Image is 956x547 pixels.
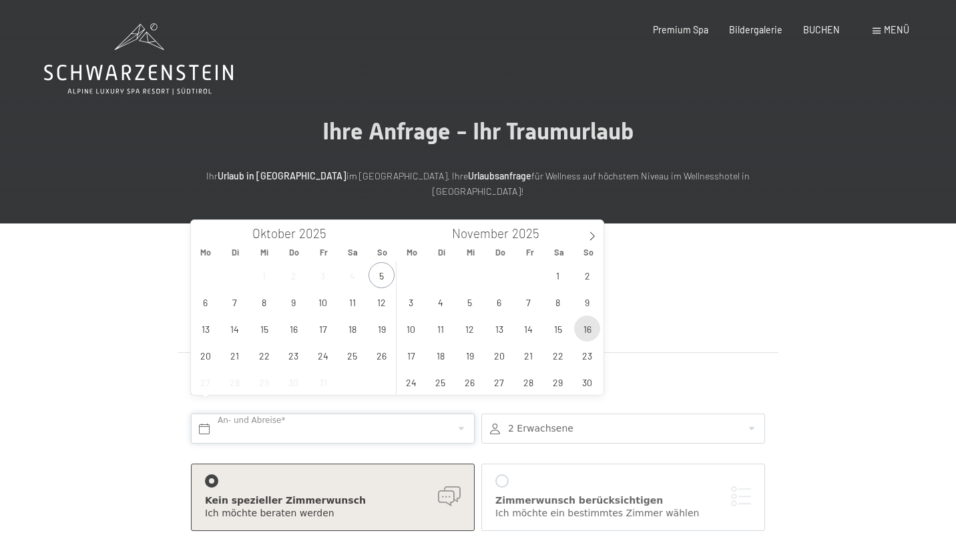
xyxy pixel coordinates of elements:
[220,248,250,257] span: Di
[486,289,512,315] span: November 6, 2025
[427,369,453,395] span: November 25, 2025
[280,369,306,395] span: Oktober 30, 2025
[486,342,512,368] span: November 20, 2025
[205,507,461,520] div: Ich möchte beraten werden
[205,494,461,508] div: Kein spezieller Zimmerwunsch
[192,369,218,395] span: Oktober 27, 2025
[192,289,218,315] span: Oktober 6, 2025
[339,342,365,368] span: Oktober 25, 2025
[192,342,218,368] span: Oktober 20, 2025
[251,369,277,395] span: Oktober 29, 2025
[310,369,336,395] span: Oktober 31, 2025
[339,316,365,342] span: Oktober 18, 2025
[280,316,306,342] span: Oktober 16, 2025
[574,248,604,257] span: So
[280,342,306,368] span: Oktober 23, 2025
[545,248,574,257] span: Sa
[397,248,427,257] span: Mo
[545,289,571,315] span: November 8, 2025
[398,342,424,368] span: November 17, 2025
[456,248,485,257] span: Mi
[457,316,483,342] span: November 12, 2025
[457,369,483,395] span: November 26, 2025
[545,369,571,395] span: November 29, 2025
[495,494,751,508] div: Zimmerwunsch berücksichtigen
[574,289,600,315] span: November 9, 2025
[398,289,424,315] span: November 3, 2025
[452,227,509,240] span: November
[545,342,571,368] span: November 22, 2025
[251,316,277,342] span: Oktober 15, 2025
[222,369,248,395] span: Oktober 28, 2025
[252,227,296,240] span: Oktober
[803,24,840,35] a: BUCHEN
[653,24,708,35] a: Premium Spa
[218,170,346,181] strong: Urlaub in [GEOGRAPHIC_DATA]
[427,289,453,315] span: November 4, 2025
[398,369,424,395] span: November 24, 2025
[495,507,751,520] div: Ich möchte ein bestimmtes Zimmer wählen
[486,369,512,395] span: November 27, 2025
[398,316,424,342] span: November 10, 2025
[222,316,248,342] span: Oktober 14, 2025
[280,289,306,315] span: Oktober 9, 2025
[485,248,515,257] span: Do
[729,24,782,35] a: Bildergalerie
[515,316,541,342] span: November 14, 2025
[574,316,600,342] span: November 16, 2025
[515,342,541,368] span: November 21, 2025
[369,289,395,315] span: Oktober 12, 2025
[368,248,397,257] span: So
[427,342,453,368] span: November 18, 2025
[338,248,368,257] span: Sa
[427,316,453,342] span: November 11, 2025
[468,170,531,181] strong: Urlaubsanfrage
[486,316,512,342] span: November 13, 2025
[309,248,338,257] span: Fr
[191,248,220,257] span: Mo
[574,369,600,395] span: November 30, 2025
[184,169,772,199] p: Ihr im [GEOGRAPHIC_DATA]. Ihre für Wellness auf höchstem Niveau im Wellnesshotel in [GEOGRAPHIC_D...
[222,342,248,368] span: Oktober 21, 2025
[369,342,395,368] span: Oktober 26, 2025
[310,262,336,288] span: Oktober 3, 2025
[457,289,483,315] span: November 5, 2025
[192,316,218,342] span: Oktober 13, 2025
[279,248,308,257] span: Do
[509,225,553,241] input: Year
[457,342,483,368] span: November 19, 2025
[250,248,279,257] span: Mi
[884,24,909,35] span: Menü
[251,289,277,315] span: Oktober 8, 2025
[251,342,277,368] span: Oktober 22, 2025
[322,117,634,145] span: Ihre Anfrage - Ihr Traumurlaub
[339,262,365,288] span: Oktober 4, 2025
[251,262,277,288] span: Oktober 1, 2025
[369,262,395,288] span: Oktober 5, 2025
[310,316,336,342] span: Oktober 17, 2025
[339,289,365,315] span: Oktober 11, 2025
[515,369,541,395] span: November 28, 2025
[369,316,395,342] span: Oktober 19, 2025
[310,289,336,315] span: Oktober 10, 2025
[545,316,571,342] span: November 15, 2025
[515,248,545,257] span: Fr
[296,225,340,241] input: Year
[280,262,306,288] span: Oktober 2, 2025
[515,289,541,315] span: November 7, 2025
[574,262,600,288] span: November 2, 2025
[574,342,600,368] span: November 23, 2025
[222,289,248,315] span: Oktober 7, 2025
[427,248,456,257] span: Di
[310,342,336,368] span: Oktober 24, 2025
[545,262,571,288] span: November 1, 2025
